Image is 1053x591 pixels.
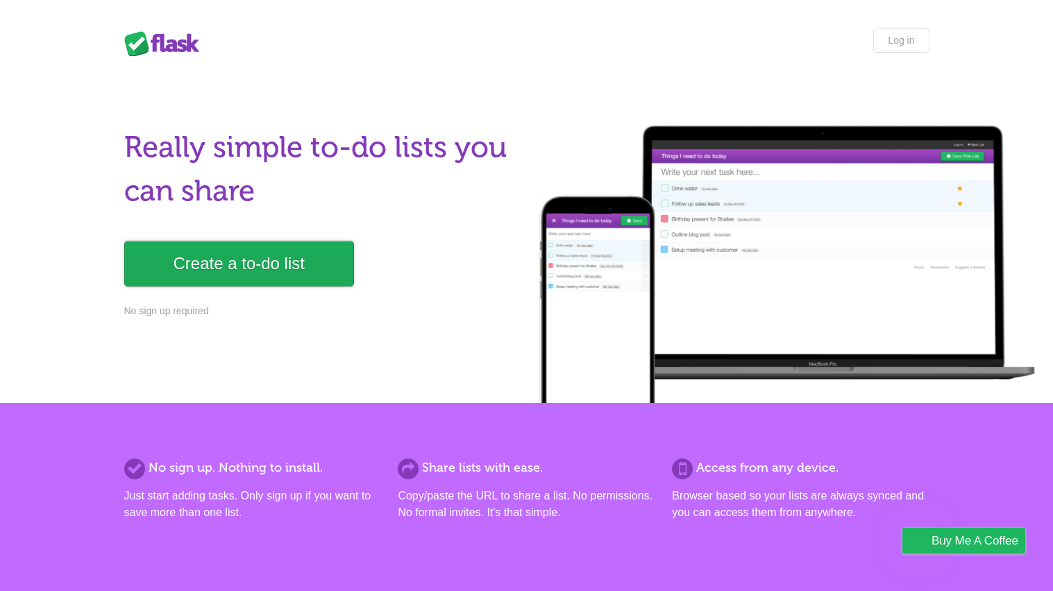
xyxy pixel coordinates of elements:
[124,31,208,56] div: Flask Lists
[873,28,929,53] a: Log in
[398,459,655,477] h2: Share lists with ease.
[672,459,929,477] h2: Access from any device.
[932,529,1018,553] span: Buy me a coffee
[398,488,655,521] p: Copy/paste the URL to share a list. No permissions. No formal invites. It's that simple.
[124,304,519,318] p: No sign up required
[124,241,354,286] a: Create a to-do list
[124,126,519,213] h1: Really simple to-do lists you can share
[124,459,381,477] h2: No sign up. Nothing to install.
[902,528,1025,554] a: Buy me a coffee
[124,488,381,521] p: Just start adding tasks. Only sign up if you want to save more than one list.
[909,529,928,552] img: Buy me a coffee
[672,488,929,521] p: Browser based so your lists are always synced and you can access them from anywhere.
